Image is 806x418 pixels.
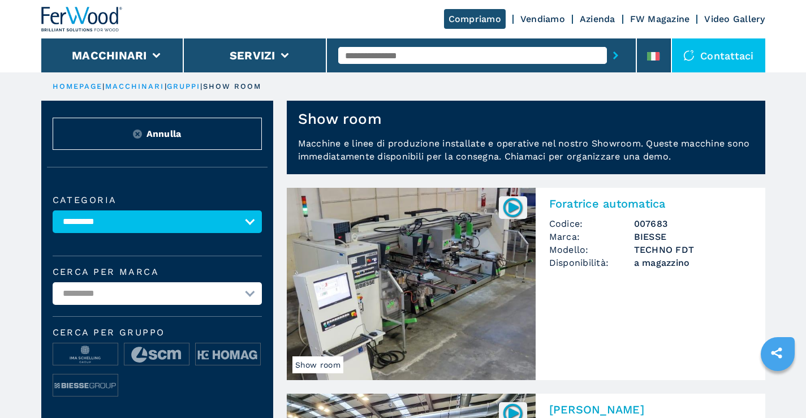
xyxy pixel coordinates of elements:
img: 007683 [502,196,524,218]
button: submit-button [607,42,624,68]
img: Contattaci [683,50,695,61]
a: FW Magazine [630,14,690,24]
a: Foratrice automatica BIESSE TECHNO FDTShow room007683Foratrice automaticaCodice:007683Marca:BIESS... [287,188,765,380]
a: Video Gallery [704,14,765,24]
img: Reset [133,130,142,139]
img: Foratrice automatica BIESSE TECHNO FDT [287,188,536,380]
a: Vendiamo [520,14,565,24]
span: Disponibilità: [549,256,634,269]
a: Azienda [580,14,615,24]
span: Annulla [146,127,182,140]
span: | [200,82,202,91]
img: image [53,374,118,397]
span: Marca: [549,230,634,243]
button: Macchinari [72,49,147,62]
label: Cerca per marca [53,268,262,277]
span: Modello: [549,243,634,256]
a: sharethis [762,339,791,367]
h3: TECHNO FDT [634,243,752,256]
h1: Show room [298,110,382,128]
span: Codice: [549,217,634,230]
label: Categoria [53,196,262,205]
span: | [102,82,105,91]
span: a magazzino [634,256,752,269]
h3: 007683 [634,217,752,230]
span: | [165,82,167,91]
a: Compriamo [444,9,506,29]
span: Cerca per Gruppo [53,328,262,337]
div: Contattaci [672,38,765,72]
button: ResetAnnulla [53,118,262,150]
h3: BIESSE [634,230,752,243]
a: gruppi [167,82,201,91]
h2: Foratrice automatica [549,197,752,210]
a: HOMEPAGE [53,82,103,91]
img: image [196,343,260,366]
a: macchinari [105,82,165,91]
img: image [124,343,189,366]
span: Show room [292,356,343,373]
img: image [53,343,118,366]
p: Macchine e linee di produzione installate e operative nel nostro Showroom. Queste macchine sono i... [287,137,765,174]
p: show room [203,81,262,92]
img: Ferwood [41,7,123,32]
h2: [PERSON_NAME] [549,403,752,416]
button: Servizi [230,49,275,62]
